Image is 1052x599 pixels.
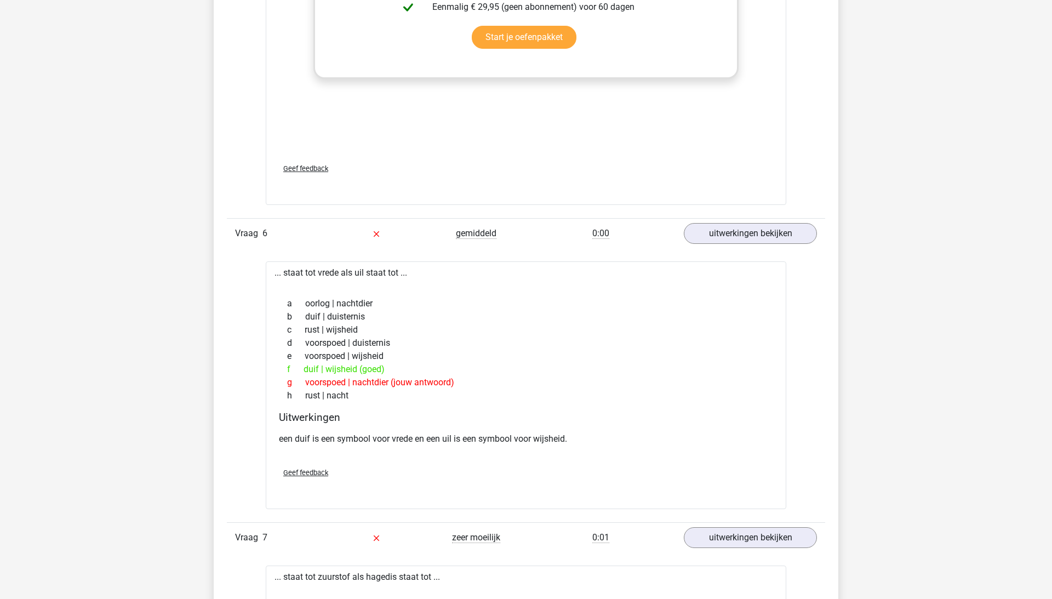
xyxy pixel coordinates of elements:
p: een duif is een symbool voor vrede en een uil is een symbool voor wijsheid. [279,432,773,446]
span: Vraag [235,227,262,240]
span: 0:01 [592,532,609,543]
span: gemiddeld [456,228,496,239]
span: 0:00 [592,228,609,239]
span: a [287,297,305,310]
h4: Uitwerkingen [279,411,773,424]
span: 7 [262,532,267,543]
span: h [287,389,305,402]
span: c [287,323,305,336]
div: ... staat tot vrede als uil staat tot ... [266,261,786,509]
div: duif | wijsheid (goed) [279,363,773,376]
span: g [287,376,305,389]
div: voorspoed | duisternis [279,336,773,350]
span: f [287,363,304,376]
a: uitwerkingen bekijken [684,223,817,244]
div: duif | duisternis [279,310,773,323]
span: Geef feedback [283,164,328,173]
span: e [287,350,305,363]
div: voorspoed | nachtdier (jouw antwoord) [279,376,773,389]
span: 6 [262,228,267,238]
span: Vraag [235,531,262,544]
span: zeer moeilijk [452,532,500,543]
span: d [287,336,305,350]
a: Start je oefenpakket [472,26,576,49]
span: Geef feedback [283,469,328,477]
span: b [287,310,305,323]
div: rust | wijsheid [279,323,773,336]
div: rust | nacht [279,389,773,402]
a: uitwerkingen bekijken [684,527,817,548]
div: oorlog | nachtdier [279,297,773,310]
div: voorspoed | wijsheid [279,350,773,363]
